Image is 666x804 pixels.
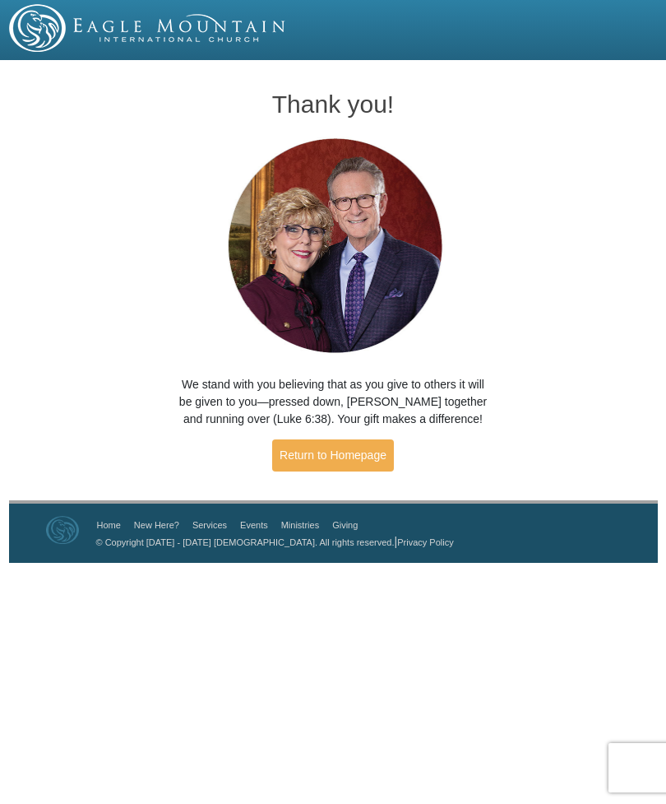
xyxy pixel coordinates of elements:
[97,520,121,530] a: Home
[272,439,394,472] a: Return to Homepage
[46,516,79,544] img: Eagle Mountain International Church
[175,91,491,118] h1: Thank you!
[96,537,395,547] a: © Copyright [DATE] - [DATE] [DEMOGRAPHIC_DATA]. All rights reserved.
[332,520,358,530] a: Giving
[281,520,319,530] a: Ministries
[397,537,453,547] a: Privacy Policy
[90,533,454,551] p: |
[212,133,455,360] img: Pastors George and Terri Pearsons
[192,520,227,530] a: Services
[240,520,268,530] a: Events
[175,376,491,428] p: We stand with you believing that as you give to others it will be given to you—pressed down, [PER...
[134,520,179,530] a: New Here?
[9,4,287,52] img: EMIC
